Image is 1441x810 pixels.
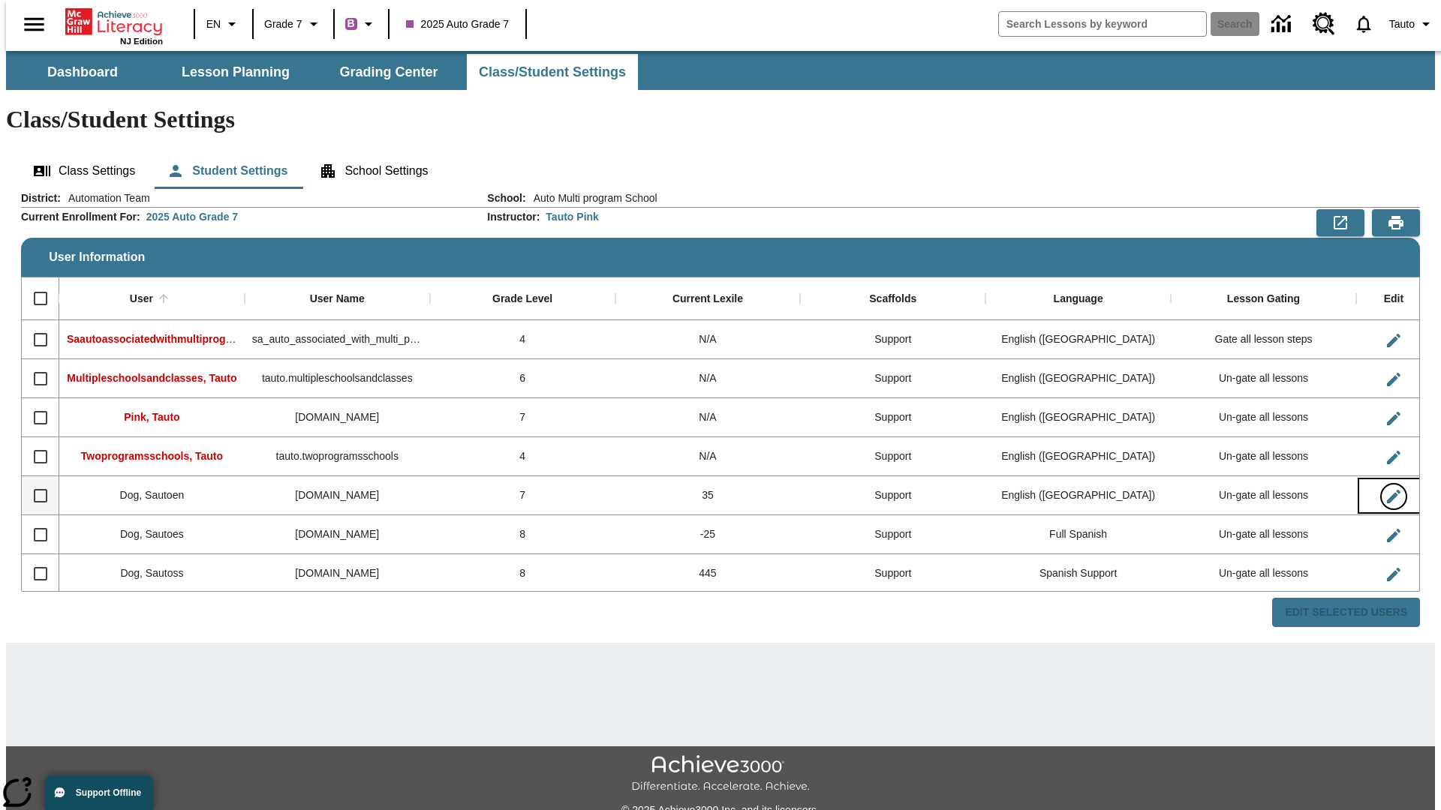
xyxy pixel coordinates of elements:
div: Support [800,359,985,398]
div: Class/Student Settings [21,153,1420,189]
div: 8 [430,515,615,554]
h2: Instructor : [487,211,540,223]
div: 445 [615,554,801,593]
button: Open side menu [12,2,56,46]
div: 4 [430,437,615,476]
div: Support [800,554,985,593]
button: Boost Class color is purple. Change class color [339,10,384,37]
div: Language [1054,292,1103,306]
button: Export to CSV [1316,209,1364,236]
div: Un-gate all lessons [1171,359,1356,398]
h1: Class/Student Settings [6,106,1435,133]
div: SubNavbar [6,54,639,90]
span: Support Offline [76,787,141,798]
div: 7 [430,476,615,515]
button: Edit User [1379,364,1409,394]
span: Multipleschoolsandclasses, Tauto [67,372,236,384]
div: Edit [1384,292,1403,306]
div: sa_auto_associated_with_multi_program_classes [245,320,430,359]
span: Dashboard [47,64,118,81]
span: Grading Center [339,64,438,81]
span: Twoprogramsschools, Tauto [81,450,223,462]
span: User Information [49,250,145,264]
button: Grading Center [314,54,464,90]
a: Home [65,7,163,37]
span: 2025 Auto Grade 7 [406,16,510,32]
div: 7 [430,398,615,437]
div: Un-gate all lessons [1171,476,1356,515]
span: Tauto [1389,16,1415,32]
div: English (US) [985,359,1171,398]
span: Lesson Planning [182,64,290,81]
div: English (US) [985,476,1171,515]
div: Scaffolds [869,292,916,306]
span: Dog, Sautoen [120,489,185,501]
a: Notifications [1344,4,1383,43]
button: Edit User [1379,559,1409,589]
div: Un-gate all lessons [1171,554,1356,593]
button: Edit User [1379,403,1409,433]
div: tauto.pink [245,398,430,437]
span: B [347,14,355,33]
span: Pink, Tauto [124,411,179,423]
img: Achieve3000 Differentiate Accelerate Achieve [631,755,810,793]
div: Full Spanish [985,515,1171,554]
div: Un-gate all lessons [1171,437,1356,476]
span: Class/Student Settings [479,64,626,81]
div: N/A [615,398,801,437]
div: Grade Level [492,292,552,306]
a: Resource Center, Will open in new tab [1304,4,1344,44]
button: Lesson Planning [161,54,311,90]
button: Edit User [1379,520,1409,550]
div: User Information [21,190,1420,628]
div: 4 [430,320,615,359]
button: Print Preview [1372,209,1420,236]
span: Auto Multi program School [526,190,657,205]
h2: School : [487,192,525,205]
div: tauto.twoprogramsschools [245,437,430,476]
span: NJ Edition [120,37,163,46]
div: Tauto Pink [546,209,599,224]
div: SubNavbar [6,51,1435,90]
button: Dashboard [8,54,158,90]
div: Support [800,437,985,476]
div: Gate all lesson steps [1171,320,1356,359]
div: Support [800,398,985,437]
button: Class Settings [21,153,147,189]
div: N/A [615,437,801,476]
button: Class/Student Settings [467,54,638,90]
div: User Name [310,292,365,306]
div: English (US) [985,437,1171,476]
button: Student Settings [155,153,299,189]
div: Home [65,5,163,46]
button: Edit User [1379,442,1409,472]
div: sautoen.dog [245,476,430,515]
div: 35 [615,476,801,515]
div: Support [800,515,985,554]
span: Grade 7 [264,16,302,32]
div: -25 [615,515,801,554]
div: Un-gate all lessons [1171,515,1356,554]
div: Support [800,320,985,359]
div: Lesson Gating [1227,292,1300,306]
div: N/A [615,359,801,398]
div: Support [800,476,985,515]
div: sautoss.dog [245,554,430,593]
button: Edit User [1379,481,1409,511]
button: Edit User [1379,325,1409,355]
div: tauto.multipleschoolsandclasses [245,359,430,398]
a: Data Center [1262,4,1304,45]
h2: Current Enrollment For : [21,211,140,223]
div: 2025 Auto Grade 7 [146,209,238,224]
span: Dog, Sautoes [120,528,184,540]
span: EN [206,16,221,32]
button: Support Offline [45,775,153,810]
div: Spanish Support [985,554,1171,593]
div: N/A [615,320,801,359]
div: English (US) [985,320,1171,359]
div: 8 [430,554,615,593]
span: Saautoassociatedwithmultiprogr, Saautoassociatedwithmultiprogr [67,333,398,345]
div: Current Lexile [672,292,743,306]
button: Language: EN, Select a language [200,10,248,37]
div: 6 [430,359,615,398]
